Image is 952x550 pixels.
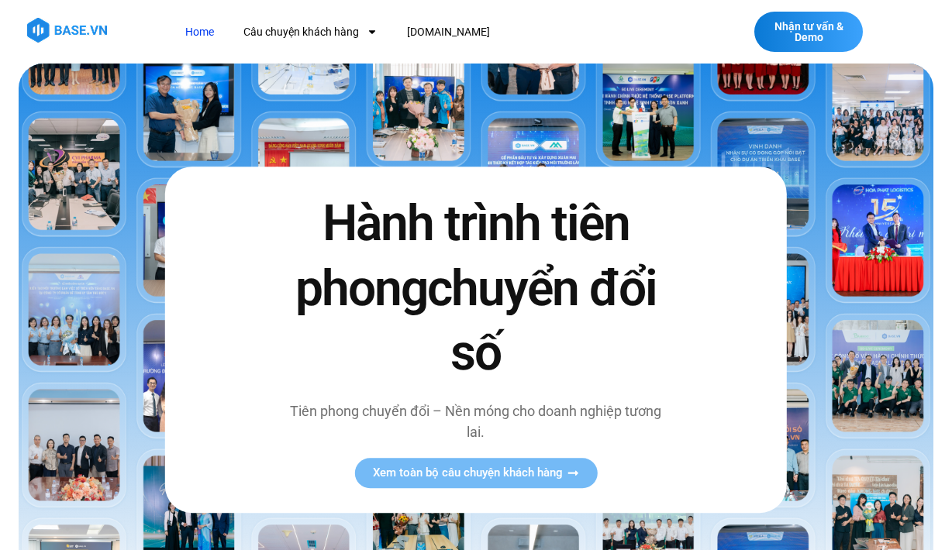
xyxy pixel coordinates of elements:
[285,192,667,386] h2: Hành trình tiên phong
[427,260,657,382] span: chuyển đổi số
[754,12,863,52] a: Nhận tư vấn & Demo
[232,18,389,46] a: Câu chuyện khách hàng
[174,18,226,46] a: Home
[373,467,563,479] span: Xem toàn bộ câu chuyện khách hàng
[395,18,502,46] a: [DOMAIN_NAME]
[770,21,847,43] span: Nhận tư vấn & Demo
[174,18,679,46] nav: Menu
[354,458,597,488] a: Xem toàn bộ câu chuyện khách hàng
[285,400,667,442] p: Tiên phong chuyển đổi – Nền móng cho doanh nghiệp tương lai.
